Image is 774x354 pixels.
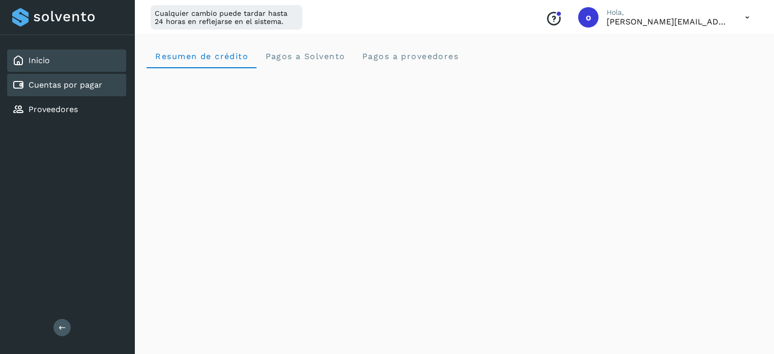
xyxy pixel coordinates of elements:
[7,98,126,121] div: Proveedores
[28,80,102,90] a: Cuentas por pagar
[607,8,729,17] p: Hola,
[28,104,78,114] a: Proveedores
[155,51,248,61] span: Resumen de crédito
[607,17,729,26] p: orlando@rfllogistics.com.mx
[265,51,345,61] span: Pagos a Solvento
[28,56,50,65] a: Inicio
[361,51,458,61] span: Pagos a proveedores
[7,49,126,72] div: Inicio
[7,74,126,96] div: Cuentas por pagar
[151,5,302,30] div: Cualquier cambio puede tardar hasta 24 horas en reflejarse en el sistema.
